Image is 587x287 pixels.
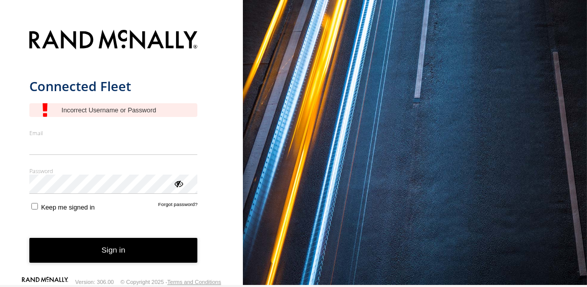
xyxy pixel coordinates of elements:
[158,201,198,211] a: Forgot password?
[41,203,95,211] span: Keep me signed in
[29,24,214,279] form: main
[120,279,221,285] div: © Copyright 2025 -
[31,203,38,210] input: Keep me signed in
[173,178,183,188] div: ViewPassword
[22,277,68,287] a: Visit our Website
[29,28,198,54] img: Rand McNally
[29,238,198,263] button: Sign in
[29,129,198,137] label: Email
[29,78,198,95] h1: Connected Fleet
[167,279,221,285] a: Terms and Conditions
[75,279,114,285] div: Version: 306.00
[29,167,198,175] label: Password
